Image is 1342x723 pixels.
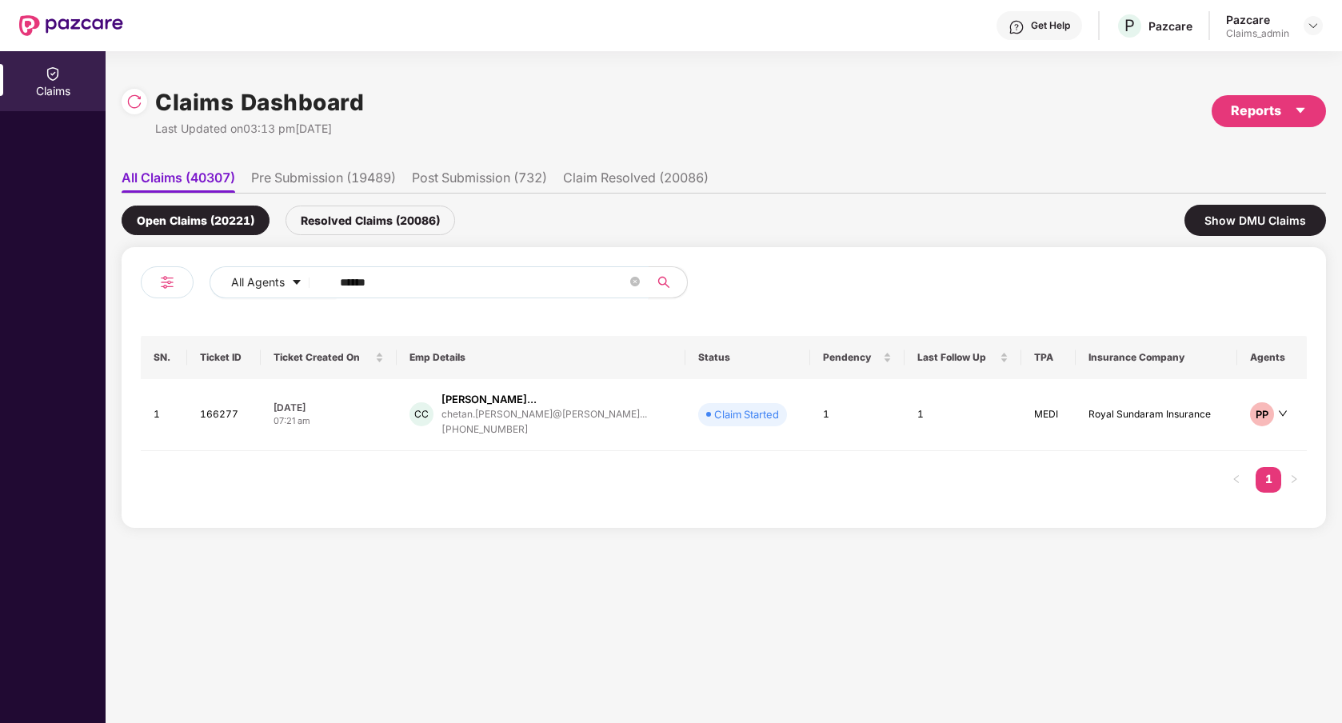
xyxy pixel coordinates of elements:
[286,206,455,235] div: Resolved Claims (20086)
[1237,336,1307,379] th: Agents
[231,274,285,291] span: All Agents
[648,266,688,298] button: search
[291,277,302,290] span: caret-down
[1224,467,1249,493] button: left
[441,422,647,437] div: [PHONE_NUMBER]
[155,120,364,138] div: Last Updated on 03:13 pm[DATE]
[630,275,640,290] span: close-circle
[141,336,187,379] th: SN.
[1281,467,1307,493] li: Next Page
[126,94,142,110] img: svg+xml;base64,PHN2ZyBpZD0iUmVsb2FkLTMyeDMyIiB4bWxucz0iaHR0cDovL3d3dy53My5vcmcvMjAwMC9zdmciIHdpZH...
[1021,336,1076,379] th: TPA
[187,336,261,379] th: Ticket ID
[1226,27,1289,40] div: Claims_admin
[1031,19,1070,32] div: Get Help
[1256,467,1281,493] li: 1
[714,406,779,422] div: Claim Started
[1256,467,1281,491] a: 1
[261,336,397,379] th: Ticket Created On
[122,206,270,235] div: Open Claims (20221)
[122,170,235,193] li: All Claims (40307)
[1281,467,1307,493] button: right
[1289,474,1299,484] span: right
[441,392,537,407] div: [PERSON_NAME]...
[917,351,997,364] span: Last Follow Up
[1278,409,1288,418] span: down
[1148,18,1192,34] div: Pazcare
[1250,402,1274,426] div: PP
[1226,12,1289,27] div: Pazcare
[1184,205,1326,236] div: Show DMU Claims
[1021,379,1076,451] td: MEDI
[1224,467,1249,493] li: Previous Page
[19,15,123,36] img: New Pazcare Logo
[141,379,187,451] td: 1
[810,379,904,451] td: 1
[409,402,433,426] div: CC
[1307,19,1320,32] img: svg+xml;base64,PHN2ZyBpZD0iRHJvcGRvd24tMzJ4MzIiIHhtbG5zPSJodHRwOi8vd3d3LnczLm9yZy8yMDAwL3N2ZyIgd2...
[187,379,261,451] td: 166277
[274,401,384,414] div: [DATE]
[210,266,337,298] button: All Agentscaret-down
[251,170,396,193] li: Pre Submission (19489)
[630,277,640,286] span: close-circle
[412,170,547,193] li: Post Submission (732)
[1294,104,1307,117] span: caret-down
[397,336,685,379] th: Emp Details
[1076,336,1238,379] th: Insurance Company
[563,170,709,193] li: Claim Resolved (20086)
[1231,101,1307,121] div: Reports
[45,66,61,82] img: svg+xml;base64,PHN2ZyBpZD0iQ2xhaW0iIHhtbG5zPSJodHRwOi8vd3d3LnczLm9yZy8yMDAwL3N2ZyIgd2lkdGg9IjIwIi...
[274,414,384,428] div: 07:21 am
[274,351,372,364] span: Ticket Created On
[810,336,904,379] th: Pendency
[648,276,679,289] span: search
[685,336,811,379] th: Status
[905,379,1021,451] td: 1
[1124,16,1135,35] span: P
[441,409,647,419] div: chetan.[PERSON_NAME]@[PERSON_NAME]...
[823,351,879,364] span: Pendency
[158,273,177,292] img: svg+xml;base64,PHN2ZyB4bWxucz0iaHR0cDovL3d3dy53My5vcmcvMjAwMC9zdmciIHdpZHRoPSIyNCIgaGVpZ2h0PSIyNC...
[905,336,1021,379] th: Last Follow Up
[1076,379,1238,451] td: Royal Sundaram Insurance
[155,85,364,120] h1: Claims Dashboard
[1008,19,1024,35] img: svg+xml;base64,PHN2ZyBpZD0iSGVscC0zMngzMiIgeG1sbnM9Imh0dHA6Ly93d3cudzMub3JnLzIwMDAvc3ZnIiB3aWR0aD...
[1232,474,1241,484] span: left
